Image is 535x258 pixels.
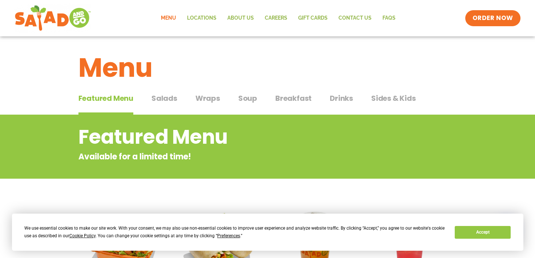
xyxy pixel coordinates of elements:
a: GIFT CARDS [293,10,333,27]
img: new-SAG-logo-768×292 [15,4,91,33]
span: ORDER NOW [473,14,513,23]
span: Sides & Kids [371,93,416,104]
p: Available for a limited time! [78,151,398,163]
a: Careers [259,10,293,27]
span: Salads [151,93,177,104]
div: Cookie Consent Prompt [12,214,523,251]
div: We use essential cookies to make our site work. With your consent, we may also use non-essential ... [24,225,446,240]
a: Contact Us [333,10,377,27]
a: About Us [222,10,259,27]
div: Tabbed content [78,90,457,115]
span: Cookie Policy [69,233,96,238]
nav: Menu [155,10,401,27]
h1: Menu [78,48,457,87]
span: Featured Menu [78,93,133,104]
span: Breakfast [275,93,312,104]
h2: Featured Menu [78,122,398,152]
a: FAQs [377,10,401,27]
span: Drinks [330,93,353,104]
a: Menu [155,10,182,27]
a: ORDER NOW [465,10,520,26]
span: Soup [238,93,257,104]
span: Wraps [195,93,220,104]
span: Preferences [217,233,240,238]
a: Locations [182,10,222,27]
button: Accept [455,226,511,239]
